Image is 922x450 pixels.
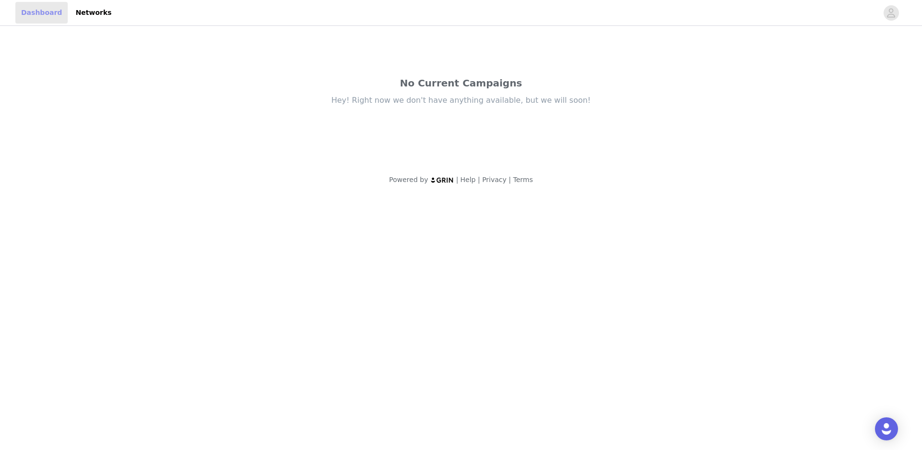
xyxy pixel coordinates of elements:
div: No Current Campaigns [259,76,663,90]
div: avatar [886,5,896,21]
div: Open Intercom Messenger [875,417,898,440]
a: Dashboard [15,2,68,24]
span: | [509,176,511,183]
div: Hey! Right now we don't have anything available, but we will soon! [259,95,663,106]
a: Privacy [482,176,507,183]
img: logo [430,177,454,183]
a: Help [461,176,476,183]
span: Powered by [389,176,428,183]
span: | [478,176,480,183]
span: | [456,176,459,183]
a: Terms [513,176,533,183]
a: Networks [70,2,117,24]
